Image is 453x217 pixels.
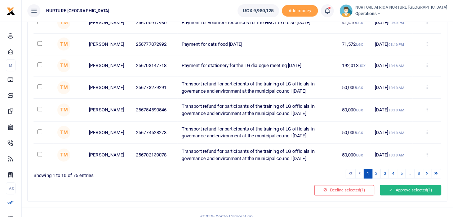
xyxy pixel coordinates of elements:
[6,182,15,194] li: Ac
[397,169,405,178] a: 5
[85,76,132,99] td: [PERSON_NAME]
[388,153,404,157] small: 10:10 AM
[388,43,404,46] small: 03:46 PM
[414,169,423,178] a: 8
[339,4,447,17] a: profile-user NURTURE AFRICA NURTURE [GEOGRAPHIC_DATA] Operations
[85,99,132,121] td: [PERSON_NAME]
[356,43,363,46] small: UGX
[243,7,274,14] span: UGX 9,980,125
[370,76,412,99] td: [DATE]
[380,169,389,178] a: 3
[370,55,412,76] td: [DATE]
[132,55,178,76] td: 256703147718
[85,55,132,76] td: [PERSON_NAME]
[388,131,404,135] small: 10:10 AM
[57,126,70,139] span: Timothy Makumbi
[57,81,70,94] span: Timothy Makumbi
[370,121,412,144] td: [DATE]
[6,59,15,71] li: M
[356,86,363,90] small: UGX
[132,144,178,166] td: 256702139078
[177,76,338,99] td: Transport refund for participants of the training of LG officials in governance and environment a...
[339,4,352,17] img: profile-user
[282,8,318,13] a: Add money
[6,8,15,13] a: logo-small logo-large logo-large
[388,169,397,178] a: 4
[85,144,132,166] td: [PERSON_NAME]
[358,64,365,68] small: UGX
[132,34,178,55] td: 256777072992
[370,34,412,55] td: [DATE]
[370,144,412,166] td: [DATE]
[388,108,404,112] small: 10:10 AM
[338,144,371,166] td: 50,000
[177,55,338,76] td: Payment for stationery for the LG dialogue meeting [DATE]
[370,99,412,121] td: [DATE]
[34,168,235,179] div: Showing 1 to 10 of 75 entries
[57,59,70,72] span: Timothy Makumbi
[355,10,447,17] span: Operations
[43,8,112,14] span: NURTURE [GEOGRAPHIC_DATA]
[177,99,338,121] td: Transport refund for participants of the training of LG officials in governance and environment a...
[85,121,132,144] td: [PERSON_NAME]
[388,21,404,25] small: 03:49 PM
[388,64,404,68] small: 10:16 AM
[237,4,279,17] a: UGX 9,980,125
[338,76,371,99] td: 50,000
[380,185,441,195] button: Approve selected(1)
[427,187,432,192] span: (1)
[6,7,15,15] img: logo-small
[338,55,371,76] td: 192,013
[356,21,363,25] small: UGX
[57,37,70,50] span: Timothy Makumbi
[370,12,412,34] td: [DATE]
[177,144,338,166] td: Transport refund for participants of the training of LG officials in governance and environment a...
[356,108,363,112] small: UGX
[57,16,70,29] span: Timothy Makumbi
[338,12,371,34] td: 41,410
[388,86,404,90] small: 10:10 AM
[132,12,178,34] td: 256700917930
[57,103,70,116] span: Timothy Makumbi
[132,99,178,121] td: 256754590546
[356,153,363,157] small: UGX
[356,131,363,135] small: UGX
[85,34,132,55] td: [PERSON_NAME]
[364,169,372,178] a: 1
[314,185,374,195] button: Decline selected(1)
[177,121,338,144] td: Transport refund for participants of the training of LG officials in governance and environment a...
[177,34,338,55] td: Payment for cats food [DATE]
[338,99,371,121] td: 50,000
[338,34,371,55] td: 71,572
[57,149,70,161] span: Timothy Makumbi
[282,5,318,17] span: Add money
[360,187,365,192] span: (1)
[372,169,381,178] a: 2
[85,12,132,34] td: [PERSON_NAME]
[282,5,318,17] li: Toup your wallet
[338,121,371,144] td: 50,000
[132,76,178,99] td: 256773279291
[177,12,338,34] td: Payment for volunteer resources for the HBCT exercise [DATE]
[355,5,447,11] small: NURTURE AFRICA NURTURE [GEOGRAPHIC_DATA]
[132,121,178,144] td: 256774528273
[235,4,282,17] li: Wallet ballance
